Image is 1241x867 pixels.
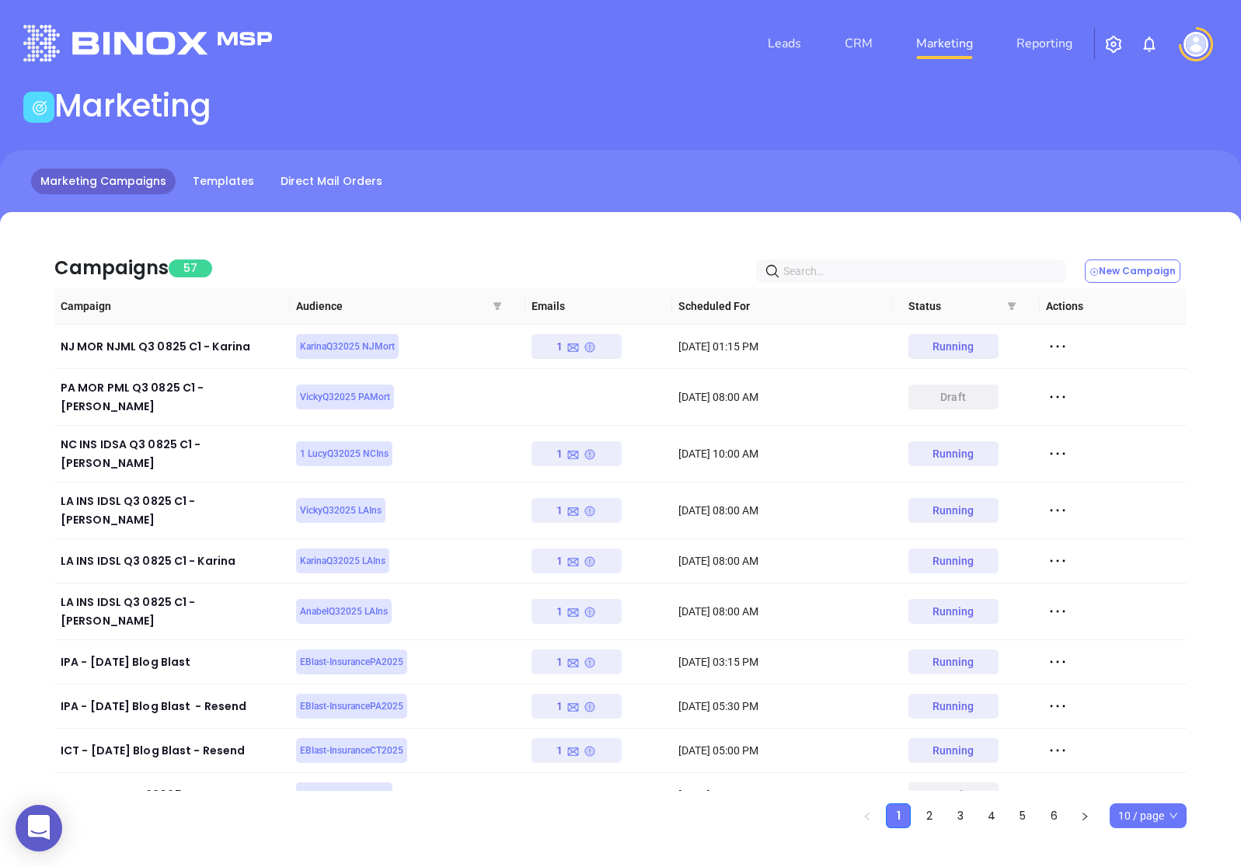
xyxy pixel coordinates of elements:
[887,804,910,827] a: 1
[169,259,212,277] span: 57
[855,803,880,828] li: Previous Page
[1104,35,1123,54] img: iconSetting
[525,288,672,325] th: Emails
[1183,32,1208,57] img: user
[493,301,502,311] span: filter
[980,804,1003,827] a: 4
[678,388,887,406] div: [DATE] 08:00 AM
[910,28,979,59] a: Marketing
[54,288,290,325] th: Campaign
[300,603,388,620] span: AnabelQ32025 LAIns
[1072,803,1097,828] button: right
[672,288,893,325] th: Scheduled For
[556,334,596,359] div: 1
[886,803,911,828] li: 1
[61,337,284,356] div: NJ MOR NJML Q3 0825 C1 - Karina
[61,435,284,472] div: NC INS IDSA Q3 0825 C1 - [PERSON_NAME]
[490,288,505,324] span: filter
[783,263,1045,280] input: Search…
[300,786,389,803] span: MortgageNY Q22025
[300,502,382,519] span: VickyQ32025 LAIns
[855,803,880,828] button: left
[556,498,596,523] div: 1
[932,738,974,763] div: Running
[678,653,887,670] div: [DATE] 03:15 PM
[932,498,974,523] div: Running
[61,378,284,416] div: PA MOR PML Q3 0825 C1 - [PERSON_NAME]
[300,445,389,462] span: 1 LucyQ32025 NCIns
[1042,804,1065,827] a: 6
[1140,35,1159,54] img: iconNotification
[678,742,887,759] div: [DATE] 05:00 PM
[932,599,974,624] div: Running
[678,786,887,803] div: [DATE] 08:45 AM
[678,603,887,620] div: [DATE] 08:00 AM
[678,552,887,569] div: [DATE] 08:00 AM
[556,738,596,763] div: 1
[61,552,284,570] div: LA INS IDSL Q3 0825 C1 - Karina
[54,254,169,282] div: Campaigns
[300,388,390,406] span: VickyQ32025 PAMort
[300,552,385,569] span: KarinaQ32025 LAIns
[300,742,403,759] span: EBlast-InsuranceCT2025
[678,445,887,462] div: [DATE] 10:00 AM
[1010,28,1079,59] a: Reporting
[940,385,966,409] div: draft
[61,697,284,716] div: IPA - [DATE] Blog Blast - Resend
[556,548,596,573] div: 1
[556,694,596,719] div: 1
[23,25,272,61] img: logo
[1085,259,1180,283] button: New Campaign
[61,653,284,671] div: IPA - [DATE] Blog Blast
[556,649,596,674] div: 1
[300,338,395,355] span: KarinaQ32025 NJMort
[949,804,972,827] a: 3
[1072,803,1097,828] li: Next Page
[918,804,941,827] a: 2
[61,785,284,804] div: NYMortgage Q22025 - Copy
[61,492,284,529] div: LA INS IDSL Q3 0825 C1 - [PERSON_NAME]
[762,28,807,59] a: Leads
[556,441,596,466] div: 1
[979,803,1004,828] li: 4
[932,694,974,719] div: Running
[1007,301,1016,311] span: filter
[1040,288,1187,325] th: Actions
[1118,804,1178,827] span: 10 / page
[1004,288,1020,324] span: filter
[908,298,1034,315] span: Status
[932,649,974,674] div: Running
[1010,803,1035,828] li: 5
[932,548,974,573] div: Running
[678,698,887,715] div: [DATE] 05:30 PM
[31,169,176,194] a: Marketing Campaigns
[61,741,284,760] div: ICT - [DATE] Blog Blast - Resend
[863,812,872,821] span: left
[940,782,966,807] div: draft
[932,334,974,359] div: Running
[917,803,942,828] li: 2
[296,298,519,315] span: Audience
[1041,803,1066,828] li: 6
[556,599,596,624] div: 1
[932,441,974,466] div: Running
[678,502,887,519] div: [DATE] 08:00 AM
[61,593,284,630] div: LA INS IDSL Q3 0825 C1 - [PERSON_NAME]
[183,169,263,194] a: Templates
[271,169,392,194] a: Direct Mail Orders
[948,803,973,828] li: 3
[54,87,211,124] h1: Marketing
[1080,812,1089,821] span: right
[300,698,403,715] span: EBlast-InsurancePA2025
[300,653,403,670] span: EBlast-InsurancePA2025
[1011,804,1034,827] a: 5
[1110,803,1187,828] div: Page Size
[678,338,887,355] div: [DATE] 01:15 PM
[838,28,879,59] a: CRM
